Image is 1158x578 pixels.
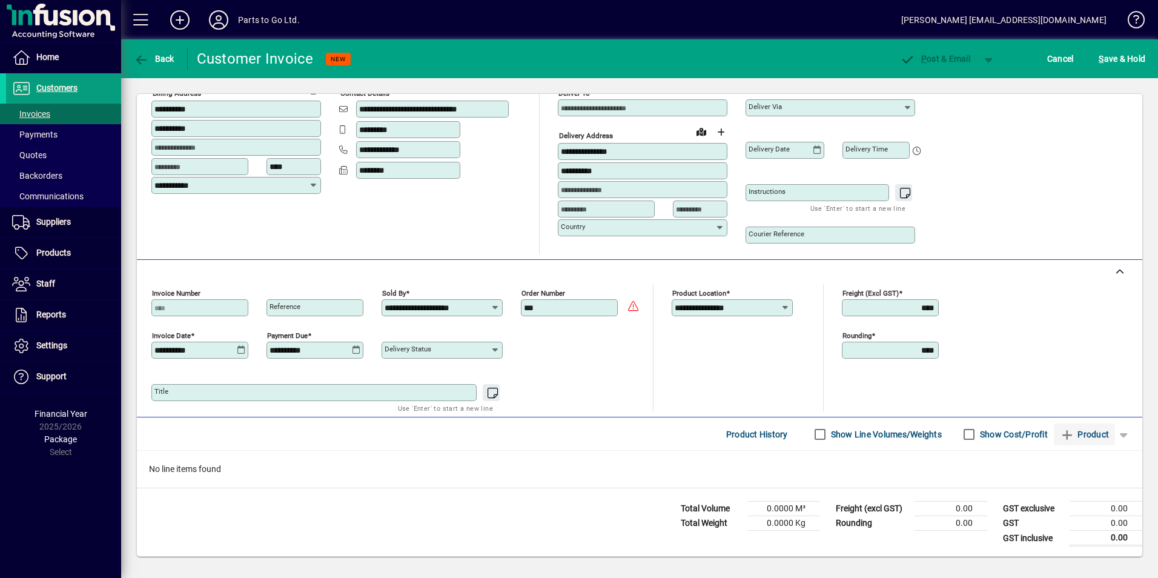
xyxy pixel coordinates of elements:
a: Quotes [6,145,121,165]
mat-label: Delivery time [845,145,888,153]
td: Rounding [830,516,915,531]
mat-label: Payment due [267,331,308,340]
mat-label: Order number [521,289,565,297]
span: Product History [726,425,788,444]
span: Package [44,434,77,444]
span: Support [36,371,67,381]
span: Customers [36,83,78,93]
td: GST [997,516,1070,531]
td: 0.00 [1070,516,1142,531]
td: 0.00 [1070,502,1142,516]
a: Home [6,42,121,73]
mat-hint: Use 'Enter' to start a new line [398,401,493,415]
mat-label: Instructions [749,187,786,196]
button: Add [160,9,199,31]
span: ave & Hold [1099,49,1145,68]
a: Payments [6,124,121,145]
button: Profile [199,9,238,31]
span: Invoices [12,109,50,119]
span: ost & Email [900,54,970,64]
button: Save & Hold [1096,48,1148,70]
span: Payments [12,130,58,139]
td: 0.0000 M³ [747,502,820,516]
td: GST exclusive [997,502,1070,516]
span: Back [134,54,174,64]
a: Invoices [6,104,121,124]
span: Reports [36,310,66,319]
label: Show Cost/Profit [978,428,1048,440]
mat-label: Delivery status [385,345,431,353]
span: NEW [331,55,346,63]
mat-hint: Use 'Enter' to start a new line [810,201,905,215]
td: GST inclusive [997,531,1070,546]
mat-label: Reference [270,302,300,311]
td: 0.00 [915,516,987,531]
mat-label: Title [154,387,168,396]
span: Product [1060,425,1109,444]
a: Products [6,238,121,268]
a: Reports [6,300,121,330]
td: Freight (excl GST) [830,502,915,516]
span: Financial Year [35,409,87,419]
a: Knowledge Base [1119,2,1143,42]
mat-label: Invoice date [152,331,191,340]
td: Total Weight [675,516,747,531]
span: Cancel [1047,49,1074,68]
mat-label: Invoice number [152,289,200,297]
td: Total Volume [675,502,747,516]
button: Cancel [1044,48,1077,70]
button: Product History [721,424,793,445]
mat-label: Delivery date [749,145,790,153]
span: P [921,54,927,64]
button: Post & Email [894,48,976,70]
div: No line items found [137,451,1142,488]
a: Settings [6,331,121,361]
a: Communications [6,186,121,207]
button: Choose address [711,122,730,142]
span: Quotes [12,150,47,160]
span: Products [36,248,71,257]
button: Copy to Delivery address [305,80,324,99]
button: Back [131,48,177,70]
span: Backorders [12,171,62,181]
mat-label: Courier Reference [749,230,804,238]
span: S [1099,54,1103,64]
td: 0.0000 Kg [747,516,820,531]
label: Show Line Volumes/Weights [829,428,942,440]
mat-label: Rounding [842,331,872,340]
a: Suppliers [6,207,121,238]
app-page-header-button: Back [121,48,188,70]
td: 0.00 [1070,531,1142,546]
div: Customer Invoice [197,49,314,68]
span: Settings [36,340,67,350]
div: Parts to Go Ltd. [238,10,300,30]
td: 0.00 [915,502,987,516]
a: Backorders [6,165,121,186]
mat-label: Sold by [382,289,406,297]
span: Suppliers [36,217,71,227]
button: Product [1054,424,1115,445]
a: View on map [285,79,305,99]
a: Staff [6,269,121,299]
mat-label: Freight (excl GST) [842,289,899,297]
mat-label: Deliver via [749,102,782,111]
a: View on map [692,122,711,141]
div: [PERSON_NAME] [EMAIL_ADDRESS][DOMAIN_NAME] [901,10,1107,30]
mat-label: Country [561,222,585,231]
span: Home [36,52,59,62]
mat-label: Product location [672,289,726,297]
span: Communications [12,191,84,201]
a: Support [6,362,121,392]
span: Staff [36,279,55,288]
